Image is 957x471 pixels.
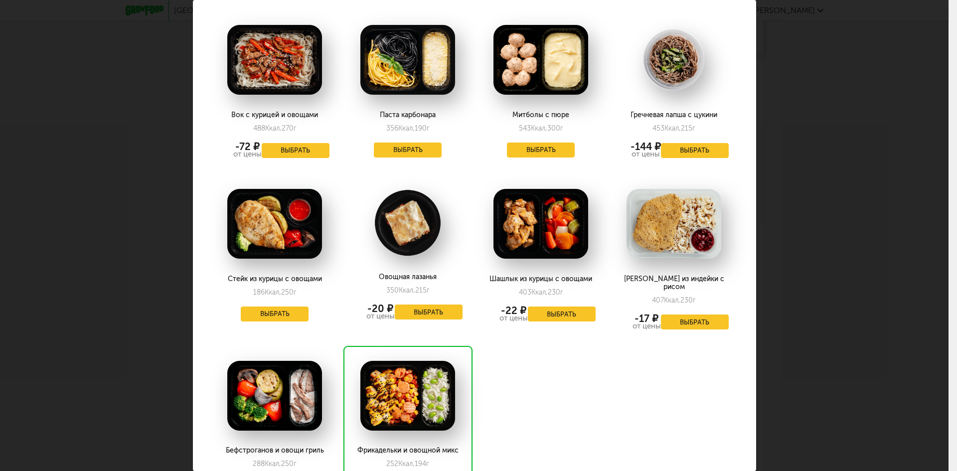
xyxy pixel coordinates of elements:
div: Гречневая лапша с цукини [619,111,728,119]
img: big_HWXF6JoTnzpG87aU.png [360,25,455,95]
span: Ккал, [265,124,282,133]
div: -17 ₽ [633,314,661,322]
img: big_CLtsM1X5VHbWb7Nr.png [227,189,322,259]
img: big_BD4K6PHhget1nH5R.png [360,361,455,431]
div: Вок с курицей и овощами [220,111,329,119]
div: 356 190 [386,124,430,133]
span: Ккал, [265,460,281,468]
img: big_TceYgiePvtiLYYAf.png [493,189,588,259]
div: 407 230 [652,296,696,305]
div: Бефстроганов и овощи гриль [220,447,329,455]
span: г [692,124,695,133]
div: Шашлык из курицы с овощами [486,275,595,283]
div: -20 ₽ [366,305,395,313]
span: Ккал, [531,288,548,297]
span: г [693,296,696,305]
div: 252 194 [386,460,429,468]
div: 186 250 [253,288,297,297]
span: Ккал, [664,124,681,133]
div: -22 ₽ [499,307,528,314]
div: от цены [633,322,661,330]
img: big_02TwCZap28iIStl4.png [227,361,322,431]
button: Выбрать [241,307,309,321]
button: Выбрать [262,143,329,158]
div: [PERSON_NAME] из индейки с рисом [619,275,728,291]
button: Выбрать [395,305,463,319]
span: г [426,460,429,468]
div: 453 215 [652,124,695,133]
span: г [294,460,297,468]
span: г [294,124,297,133]
span: Ккал, [265,288,281,297]
div: -72 ₽ [233,143,262,151]
div: 350 215 [386,286,430,295]
span: Ккал, [531,124,547,133]
div: Митболы с пюре [486,111,595,119]
button: Выбрать [661,143,729,158]
span: г [560,124,563,133]
span: Ккал, [398,460,415,468]
div: от цены [233,151,262,158]
div: -144 ₽ [631,143,661,151]
div: от цены [631,151,661,158]
img: big_JDkOnl9YBHmqrbEK.png [360,189,455,257]
img: big_NCBp2JHghsUOpNeG.png [493,25,588,95]
div: 288 250 [253,460,297,468]
button: Выбрать [374,143,442,157]
div: от цены [499,314,528,322]
span: г [427,124,430,133]
div: 543 300 [519,124,563,133]
div: Паста карбонара [353,111,462,119]
div: 488 270 [253,124,297,133]
button: Выбрать [507,143,575,157]
span: Ккал, [398,124,415,133]
img: big_dlzRidLtODaQv45B.png [627,25,721,95]
button: Выбрать [528,307,596,321]
span: г [427,286,430,295]
div: Стейк из курицы с овощами [220,275,329,283]
button: Выбрать [661,314,729,329]
span: г [560,288,563,297]
span: Ккал, [664,296,680,305]
img: big_vMdqmmBWQ68nh7zY.png [627,189,721,259]
div: Фрикадельки и овощной микс [353,447,462,455]
div: 403 230 [519,288,563,297]
span: Ккал, [399,286,415,295]
div: от цены [366,313,395,320]
div: Овощная лазанья [353,273,462,281]
span: г [294,288,297,297]
img: big_3p7Sl9ZsbvRH9M43.png [227,25,322,95]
